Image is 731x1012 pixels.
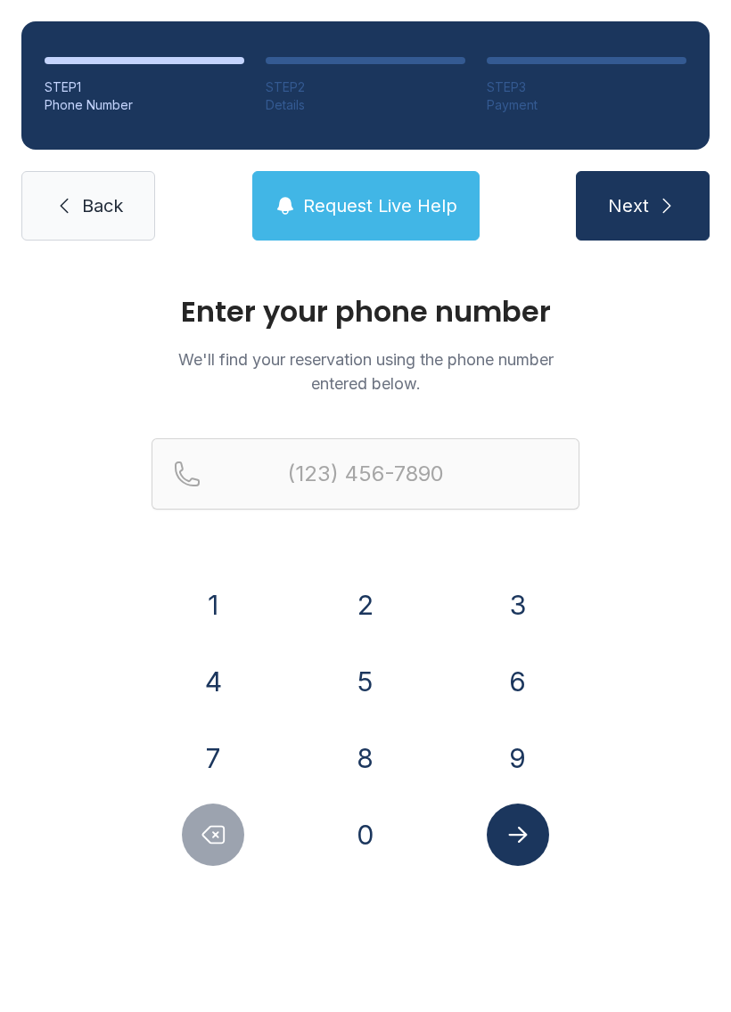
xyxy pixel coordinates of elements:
[487,727,549,789] button: 9
[303,193,457,218] span: Request Live Help
[487,650,549,713] button: 6
[82,193,123,218] span: Back
[152,347,579,396] p: We'll find your reservation using the phone number entered below.
[182,804,244,866] button: Delete number
[487,78,686,96] div: STEP 3
[487,574,549,636] button: 3
[182,650,244,713] button: 4
[266,78,465,96] div: STEP 2
[45,96,244,114] div: Phone Number
[45,78,244,96] div: STEP 1
[334,727,397,789] button: 8
[334,650,397,713] button: 5
[334,574,397,636] button: 2
[487,804,549,866] button: Submit lookup form
[608,193,649,218] span: Next
[152,438,579,510] input: Reservation phone number
[152,298,579,326] h1: Enter your phone number
[334,804,397,866] button: 0
[487,96,686,114] div: Payment
[182,727,244,789] button: 7
[182,574,244,636] button: 1
[266,96,465,114] div: Details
